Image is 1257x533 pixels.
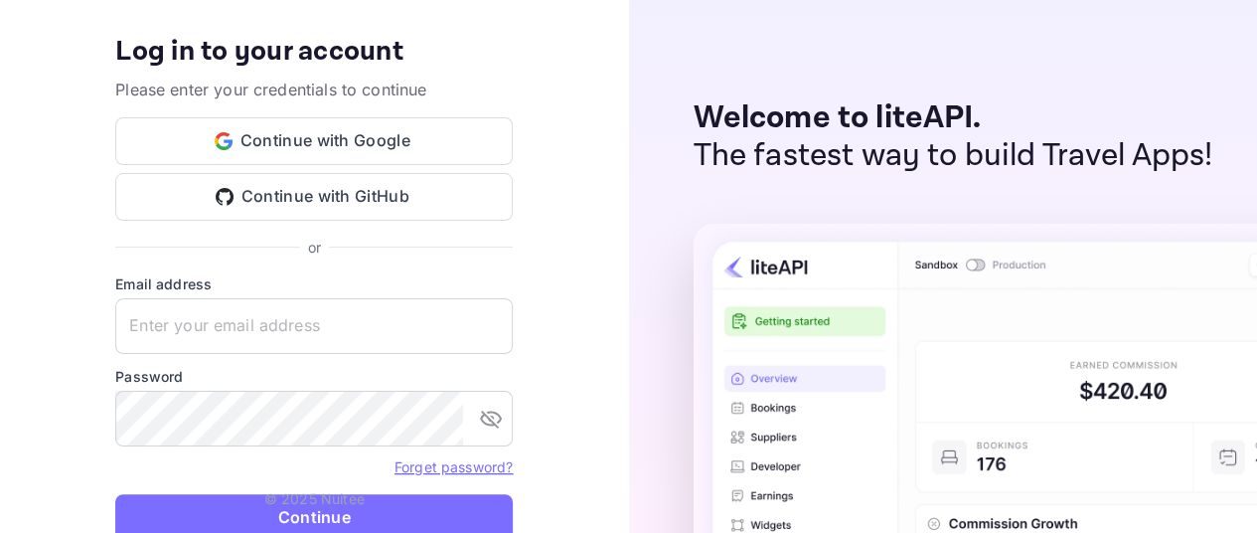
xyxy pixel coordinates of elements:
a: Forget password? [394,458,513,475]
button: toggle password visibility [471,399,511,439]
p: The fastest way to build Travel Apps! [694,137,1213,175]
p: Please enter your credentials to continue [115,78,513,101]
label: Password [115,366,513,387]
label: Email address [115,273,513,294]
h4: Log in to your account [115,35,513,70]
a: Forget password? [394,456,513,476]
button: Continue with GitHub [115,173,513,221]
input: Enter your email address [115,298,513,354]
button: Continue with Google [115,117,513,165]
p: Welcome to liteAPI. [694,99,1213,137]
p: © 2025 Nuitee [264,488,365,509]
p: or [308,237,321,258]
